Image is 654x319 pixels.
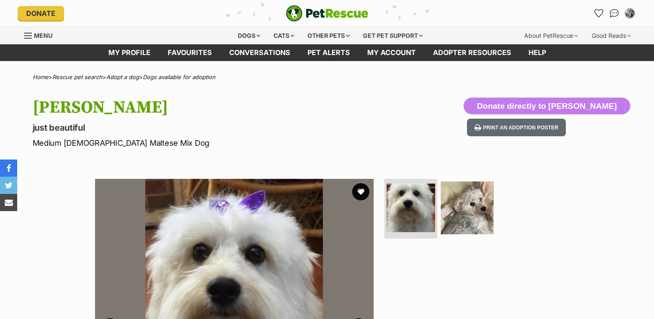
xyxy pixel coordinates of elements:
button: Print an adoption poster [467,119,566,136]
a: Favourites [592,6,606,20]
a: Adopt a dog [106,74,139,80]
img: logo-e224e6f780fb5917bec1dbf3a21bbac754714ae5b6737aabdf751b685950b380.svg [286,5,368,21]
img: Photo of Tiffany [441,181,494,234]
img: chat-41dd97257d64d25036548639549fe6c8038ab92f7586957e7f3b1b290dea8141.svg [610,9,619,18]
button: Donate directly to [PERSON_NAME] [464,98,630,115]
div: Dogs [232,27,266,44]
a: My profile [100,44,159,61]
a: conversations [221,44,299,61]
p: just beautiful [33,122,396,134]
div: > > > [11,74,643,80]
a: Favourites [159,44,221,61]
a: Dogs available for adoption [143,74,215,80]
button: My account [623,6,637,20]
div: About PetRescue [518,27,584,44]
a: Rescue pet search [52,74,102,80]
span: Menu [34,32,52,39]
button: favourite [352,183,369,200]
img: judy guest profile pic [626,9,634,18]
img: Photo of Tiffany [387,184,435,232]
a: Adopter resources [424,44,520,61]
h1: [PERSON_NAME] [33,98,396,117]
a: Menu [24,27,58,43]
a: Home [33,74,49,80]
div: Good Reads [586,27,637,44]
ul: Account quick links [592,6,637,20]
a: Pet alerts [299,44,359,61]
a: PetRescue [286,5,368,21]
a: Donate [18,6,64,21]
p: Medium [DEMOGRAPHIC_DATA] Maltese Mix Dog [33,137,396,149]
a: My account [359,44,424,61]
div: Get pet support [357,27,429,44]
div: Cats [267,27,300,44]
div: Other pets [301,27,356,44]
a: Help [520,44,555,61]
a: Conversations [608,6,621,20]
